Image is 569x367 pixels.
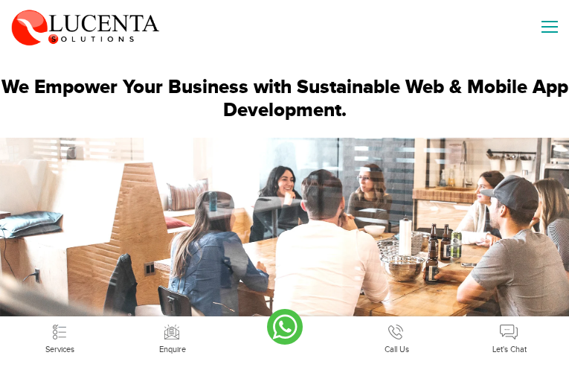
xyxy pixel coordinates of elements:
div: Let's Chat [453,344,565,357]
img: Lucenta Solutions [11,7,160,46]
a: Enquire [116,332,228,356]
a: Services [4,332,116,356]
div: Services [4,344,116,357]
a: Let's Chat [453,332,565,356]
div: Enquire [116,344,228,357]
a: Call Us [341,332,453,356]
div: Call Us [341,344,453,357]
